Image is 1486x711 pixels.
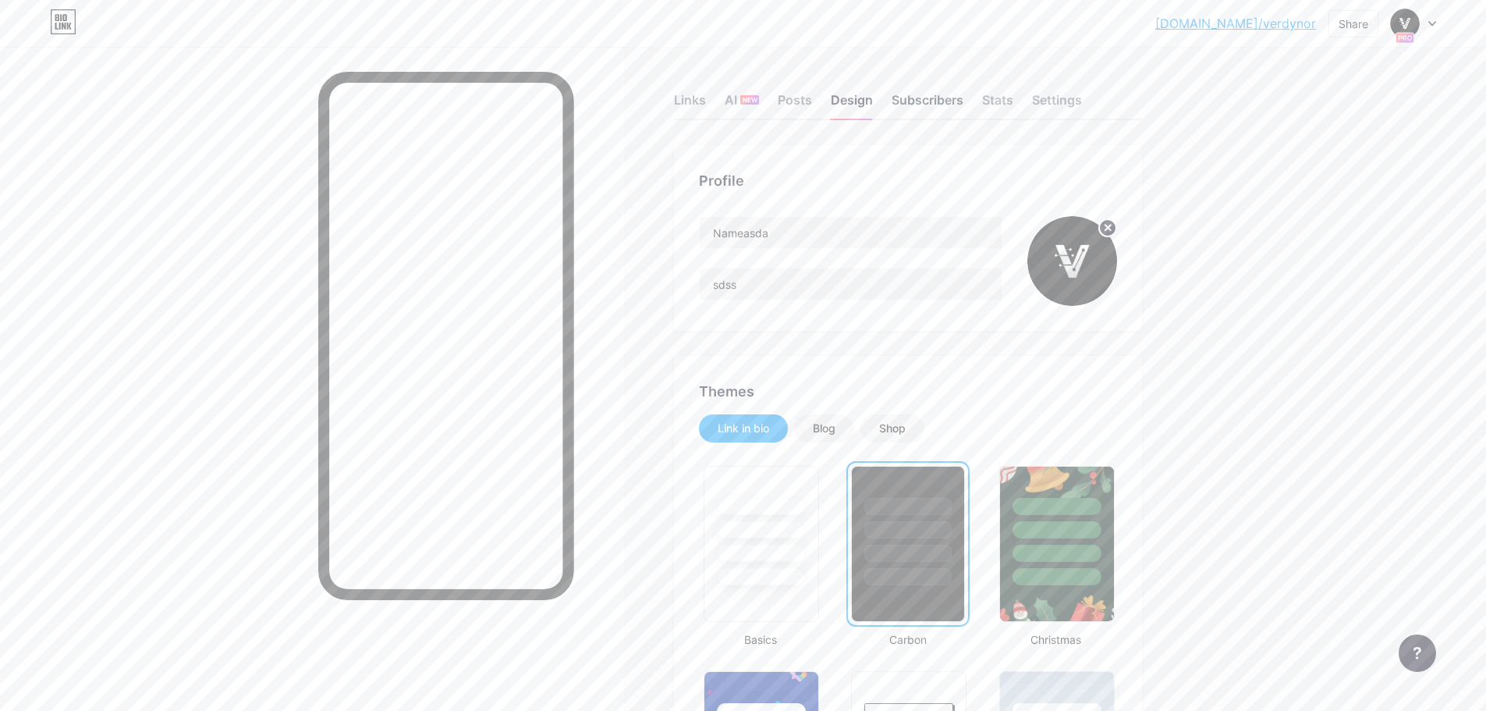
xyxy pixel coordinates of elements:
[1032,91,1082,119] div: Settings
[831,91,873,119] div: Design
[982,91,1013,119] div: Stats
[813,421,835,436] div: Blog
[846,631,969,648] div: Carbon
[879,421,906,436] div: Shop
[892,91,963,119] div: Subscribers
[1390,9,1420,38] img: Verdy Nordsten
[1339,16,1368,32] div: Share
[995,631,1117,648] div: Christmas
[699,631,821,648] div: Basics
[778,91,812,119] div: Posts
[699,170,1117,191] div: Profile
[674,91,706,119] div: Links
[700,268,1002,300] input: Bio
[718,421,769,436] div: Link in bio
[699,381,1117,402] div: Themes
[743,95,757,105] span: NEW
[700,217,1002,248] input: Name
[725,91,759,119] div: AI
[1027,216,1117,306] img: Verdy Nordsten
[1155,14,1316,33] a: [DOMAIN_NAME]/verdynor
